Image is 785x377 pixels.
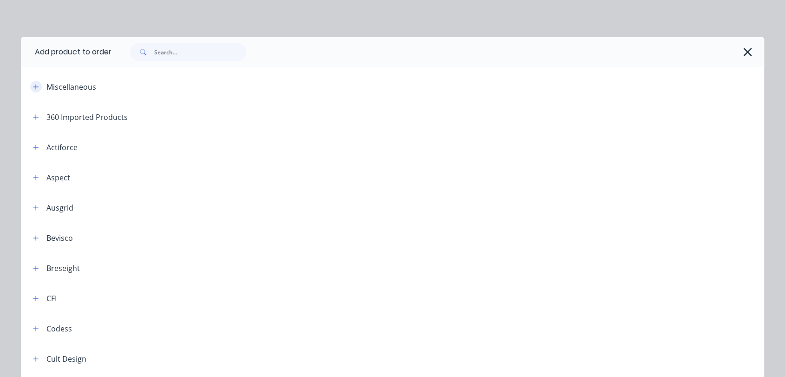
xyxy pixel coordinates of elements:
[21,37,111,67] div: Add product to order
[46,202,73,213] div: Ausgrid
[46,263,80,274] div: Breseight
[46,112,128,123] div: 360 Imported Products
[46,353,86,364] div: Cult Design
[46,81,96,93] div: Miscellaneous
[46,323,72,334] div: Codess
[46,172,70,183] div: Aspect
[46,232,73,244] div: Bevisco
[46,293,57,304] div: CFI
[154,43,246,61] input: Search...
[46,142,78,153] div: Actiforce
